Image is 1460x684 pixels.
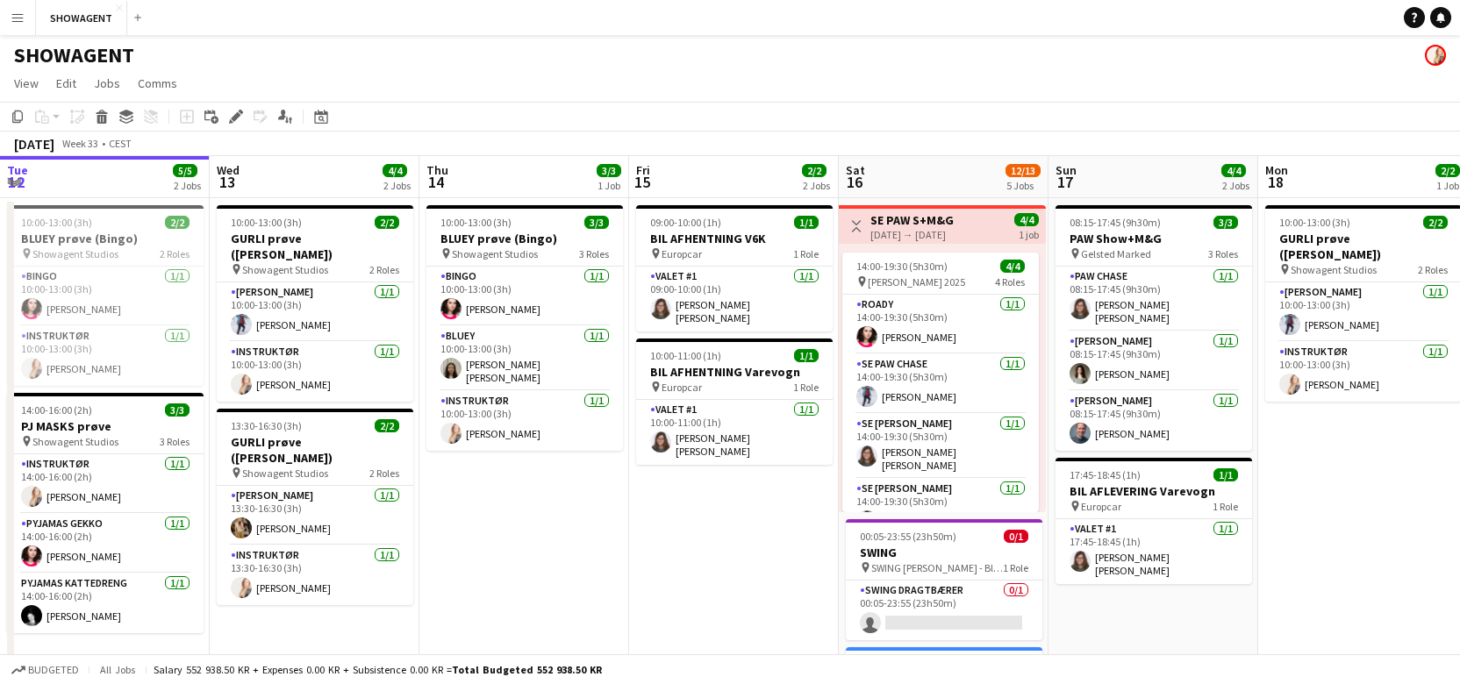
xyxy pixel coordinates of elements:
[793,247,819,260] span: 1 Role
[579,247,609,260] span: 3 Roles
[1056,391,1252,451] app-card-role: [PERSON_NAME]1/108:15-17:45 (9h30m)[PERSON_NAME]
[662,381,702,394] span: Europcar
[1006,164,1041,177] span: 12/13
[794,216,819,229] span: 1/1
[214,172,240,192] span: 13
[138,75,177,91] span: Comms
[217,409,413,605] app-job-card: 13:30-16:30 (3h)2/2GURLI prøve ([PERSON_NAME]) Showagent Studios2 Roles[PERSON_NAME]1/113:30-16:3...
[7,231,204,246] h3: BLUEY prøve (Bingo)
[1425,45,1446,66] app-user-avatar: Carolina Lybeck-Nørgaard
[842,479,1039,538] app-card-role: SE [PERSON_NAME]1/114:00-19:30 (5h30m)
[802,164,827,177] span: 2/2
[636,231,833,246] h3: BIL AFHENTNING V6K
[217,205,413,402] app-job-card: 10:00-13:00 (3h)2/2GURLI prøve ([PERSON_NAME]) Showagent Studios2 Roles[PERSON_NAME]1/110:00-13:0...
[1221,164,1246,177] span: 4/4
[97,663,139,676] span: All jobs
[231,419,302,432] span: 13:30-16:30 (3h)
[165,403,190,417] span: 3/3
[794,349,819,362] span: 1/1
[231,216,302,229] span: 10:00-13:00 (3h)
[375,419,399,432] span: 2/2
[1436,179,1459,192] div: 1 Job
[217,545,413,605] app-card-role: INSTRUKTØR1/113:30-16:30 (3h)[PERSON_NAME]
[1263,172,1288,192] span: 18
[217,231,413,262] h3: GURLI prøve ([PERSON_NAME])
[846,519,1042,640] div: 00:05-23:55 (23h50m)0/1SWING SWING [PERSON_NAME] - Bluey, PAW, Gurli1 RoleSWING Dragtbærer0/100:0...
[636,267,833,331] app-card-role: Valet #11/109:00-10:00 (1h)[PERSON_NAME] [PERSON_NAME] [PERSON_NAME]
[9,660,82,680] button: Budgeted
[842,295,1039,354] app-card-role: Roady1/114:00-19:30 (5h30m)[PERSON_NAME]
[174,179,201,192] div: 2 Jobs
[1056,162,1077,178] span: Sun
[1014,213,1039,226] span: 4/4
[1006,179,1040,192] div: 5 Jobs
[803,179,830,192] div: 2 Jobs
[426,231,623,246] h3: BLUEY prøve (Bingo)
[14,42,134,68] h1: SHOWAGENT
[598,179,620,192] div: 1 Job
[1213,500,1238,513] span: 1 Role
[1056,331,1252,391] app-card-role: [PERSON_NAME]1/108:15-17:45 (9h30m)[PERSON_NAME]
[1056,483,1252,499] h3: BIL AFLEVERING Varevogn
[217,162,240,178] span: Wed
[636,338,833,465] app-job-card: 10:00-11:00 (1h)1/1BIL AFHENTNING Varevogn Europcar1 RoleValet #11/110:00-11:00 (1h)[PERSON_NAME]...
[173,164,197,177] span: 5/5
[1435,164,1460,177] span: 2/2
[636,400,833,465] app-card-role: Valet #11/110:00-11:00 (1h)[PERSON_NAME] [PERSON_NAME] [PERSON_NAME]
[636,205,833,331] app-job-card: 09:00-10:00 (1h)1/1BIL AFHENTNING V6K Europcar1 RoleValet #11/109:00-10:00 (1h)[PERSON_NAME] [PER...
[242,467,328,480] span: Showagent Studios
[426,326,623,391] app-card-role: BLUEY1/110:00-13:00 (3h)[PERSON_NAME] [PERSON_NAME]
[7,418,204,434] h3: PJ MASKS prøve
[1081,247,1151,260] span: Gelsted Marked
[7,205,204,386] app-job-card: 10:00-13:00 (3h)2/2BLUEY prøve (Bingo) Showagent Studios2 RolesBINGO1/110:00-13:00 (3h)[PERSON_NA...
[426,205,623,451] app-job-card: 10:00-13:00 (3h)3/3BLUEY prøve (Bingo) Showagent Studios3 RolesBINGO1/110:00-13:00 (3h)[PERSON_NA...
[217,434,413,466] h3: GURLI prøve ([PERSON_NAME])
[1000,260,1025,273] span: 4/4
[633,172,650,192] span: 15
[1004,530,1028,543] span: 0/1
[871,561,1003,574] span: SWING [PERSON_NAME] - Bluey, PAW, Gurli
[843,172,865,192] span: 16
[1423,216,1448,229] span: 2/2
[383,179,411,192] div: 2 Jobs
[369,263,399,276] span: 2 Roles
[1070,468,1141,481] span: 17:45-18:45 (1h)
[56,75,76,91] span: Edit
[1213,468,1238,481] span: 1/1
[1056,231,1252,246] h3: PAW Show+M&G
[1279,216,1350,229] span: 10:00-13:00 (3h)
[636,162,650,178] span: Fri
[32,247,118,260] span: Showagent Studios
[1213,216,1238,229] span: 3/3
[7,393,204,633] app-job-card: 14:00-16:00 (2h)3/3PJ MASKS prøve Showagent Studios3 RolesINSTRUKTØR1/114:00-16:00 (2h)[PERSON_NA...
[662,247,702,260] span: Europcar
[7,454,204,514] app-card-role: INSTRUKTØR1/114:00-16:00 (2h)[PERSON_NAME]
[7,72,46,95] a: View
[217,342,413,402] app-card-role: INSTRUKTØR1/110:00-13:00 (3h)[PERSON_NAME]
[426,267,623,326] app-card-role: BINGO1/110:00-13:00 (3h)[PERSON_NAME]
[154,663,602,676] div: Salary 552 938.50 KR + Expenses 0.00 KR + Subsistence 0.00 KR =
[7,162,28,178] span: Tue
[870,212,954,228] h3: SE PAW S+M&G
[1418,263,1448,276] span: 2 Roles
[1053,172,1077,192] span: 17
[242,263,328,276] span: Showagent Studios
[1056,267,1252,331] app-card-role: PAW CHASE1/108:15-17:45 (9h30m)[PERSON_NAME] [PERSON_NAME] [PERSON_NAME]
[14,135,54,153] div: [DATE]
[369,467,399,480] span: 2 Roles
[1265,162,1288,178] span: Mon
[860,530,956,543] span: 00:05-23:55 (23h50m)
[217,486,413,545] app-card-role: [PERSON_NAME]1/113:30-16:30 (3h)[PERSON_NAME]
[383,164,407,177] span: 4/4
[995,275,1025,289] span: 4 Roles
[7,574,204,633] app-card-role: PYJAMAS KATTEDRENG1/114:00-16:00 (2h)[PERSON_NAME]
[14,75,39,91] span: View
[846,545,1042,560] h3: SWING
[452,247,538,260] span: Showagent Studios
[7,514,204,574] app-card-role: PYJAMAS GEKKO1/114:00-16:00 (2h)[PERSON_NAME]
[28,664,79,676] span: Budgeted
